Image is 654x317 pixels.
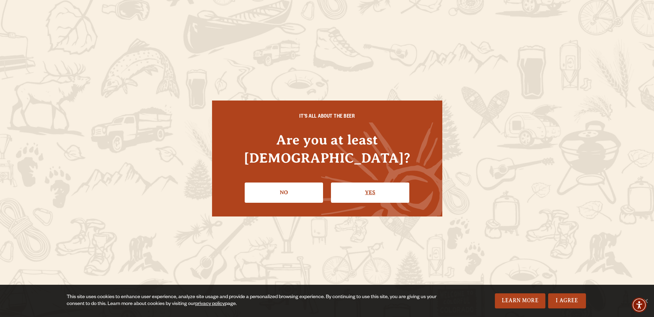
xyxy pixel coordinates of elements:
[331,183,409,202] a: Confirm I'm 21 or older
[495,293,545,308] a: Learn More
[67,294,439,308] div: This site uses cookies to enhance user experience, analyze site usage and provide a personalized ...
[195,302,225,307] a: privacy policy
[632,297,647,313] div: Accessibility Menu
[245,183,323,202] a: No
[548,293,586,308] a: I Agree
[226,114,429,120] h6: IT'S ALL ABOUT THE BEER
[226,131,429,167] h4: Are you at least [DEMOGRAPHIC_DATA]?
